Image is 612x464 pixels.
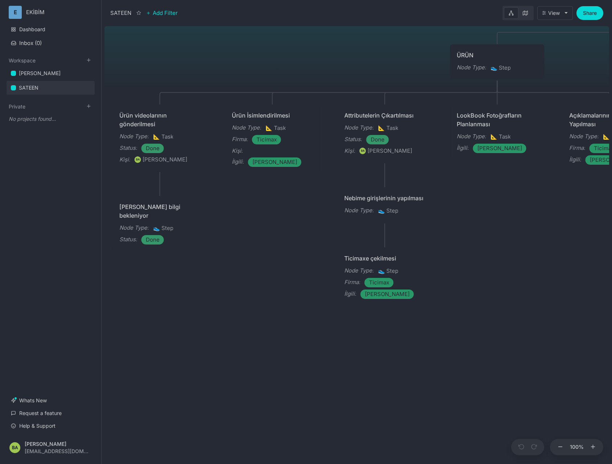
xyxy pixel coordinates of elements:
div: Status : [344,135,362,144]
i: 👟 [153,225,161,231]
a: SATEEN [7,81,95,95]
div: Attributelerin Çıkartılması [344,111,426,120]
span: Task [153,132,173,141]
button: View [537,6,573,20]
div: [PERSON_NAME] bilgi bekleniyor [119,202,201,220]
button: 100% [568,439,586,456]
div: Node Type : [569,132,599,141]
div: Node Type : [119,132,149,141]
span: Step [378,206,398,215]
div: LookBook Fotoğrafların Planlanması [457,111,538,128]
span: [PERSON_NAME] [477,144,522,153]
div: Firma : [569,144,585,152]
button: Workspace [9,57,36,63]
div: Node Type : [457,132,486,141]
div: Attributelerin ÇıkartılmasıNode Type:📐TaskStatus:DoneKişi:BA[PERSON_NAME] [337,104,432,162]
div: SATEEN [110,9,131,17]
div: Node Type : [344,206,374,215]
div: İlgili : [457,144,469,152]
div: Kişi : [344,147,355,155]
span: Task [378,124,398,132]
div: BA [135,156,141,163]
button: Share [576,6,603,20]
a: Whats New [7,394,95,407]
i: 📐 [603,133,611,140]
div: Ticimaxe çekilmesi [344,254,426,263]
div: İlgili : [344,290,356,298]
i: 👟 [490,64,499,71]
button: EEKİBİM [9,6,93,19]
a: Dashboard [7,22,95,36]
div: Private [7,110,95,128]
div: Status : [119,144,137,152]
button: BA[PERSON_NAME][EMAIL_ADDRESS][DOMAIN_NAME] [7,437,95,458]
div: Ürün videolarının gönderilmesiNode Type:📐TaskStatus:DoneKişi:BA[PERSON_NAME] [112,104,208,171]
div: [EMAIL_ADDRESS][DOMAIN_NAME] [25,448,89,454]
div: İlgili : [232,157,244,166]
a: Help & Support [7,419,95,433]
span: Step [490,63,511,72]
a: [PERSON_NAME] [7,66,95,80]
span: Ticimax [369,278,389,287]
span: Ticimax [256,135,277,144]
div: Ürün İsimlendirilmesiNode Type:📐TaskFirma:TicimaxKişi:İlgili:[PERSON_NAME] [225,104,320,174]
div: ÜRÜNNode Type:👟Step [450,44,545,79]
div: [PERSON_NAME] [143,155,187,164]
a: Request a feature [7,406,95,420]
div: ÜRÜN [457,51,538,59]
div: LookBook Fotoğrafların PlanlanmasıNode Type:📐Taskİlgili:[PERSON_NAME] [450,104,545,160]
i: 📐 [378,124,386,131]
div: Workspace [7,64,95,98]
div: Kişi : [232,147,243,155]
i: 👟 [378,207,386,214]
div: [PERSON_NAME] bilgi bekleniyorNode Type:👟StepStatus:Done [112,196,208,251]
div: [PERSON_NAME] [19,69,61,78]
span: Step [378,267,398,275]
div: EKİBİM [26,9,81,16]
div: E [9,6,22,19]
div: Node Type : [344,266,374,275]
div: View [548,10,560,16]
i: 📐 [266,124,274,131]
span: Add Filter [151,9,178,17]
div: Node Type : [457,63,486,72]
div: Nebime girişlerinin yapılmasıNode Type:👟Step [337,187,432,222]
i: 👟 [378,267,386,274]
span: [PERSON_NAME] [365,290,410,299]
div: [PERSON_NAME] [7,66,95,81]
div: İlgili : [569,155,581,164]
div: Firma : [232,135,248,144]
div: [PERSON_NAME] [25,441,89,447]
div: Ticimaxe çekilmesiNode Type:👟StepFirma:Ticimaxİlgili:[PERSON_NAME] [337,247,432,306]
span: [PERSON_NAME] [252,158,297,167]
div: No projects found... [7,112,95,126]
div: BA [9,442,20,453]
div: SATEEN [19,83,38,92]
div: Kişi : [119,155,130,164]
span: Task [490,132,511,141]
div: [PERSON_NAME] [367,147,412,155]
span: Done [146,235,160,244]
div: Node Type : [344,123,374,132]
div: Node Type : [232,123,261,132]
button: Add Filter [146,9,178,17]
span: Task [266,124,286,132]
i: 📐 [153,133,161,140]
div: Status : [119,235,137,244]
div: Ürün İsimlendirilmesi [232,111,313,120]
button: Private [9,103,25,110]
span: Done [371,135,385,144]
span: Done [146,144,160,153]
button: Inbox (0) [7,37,95,49]
i: 📐 [490,133,499,140]
div: Node Type : [119,223,149,232]
span: Step [153,224,173,233]
div: Firma : [344,278,360,287]
div: Nebime girişlerinin yapılması [344,194,426,202]
div: Ürün videolarının gönderilmesi [119,111,201,128]
div: BA [360,148,366,154]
